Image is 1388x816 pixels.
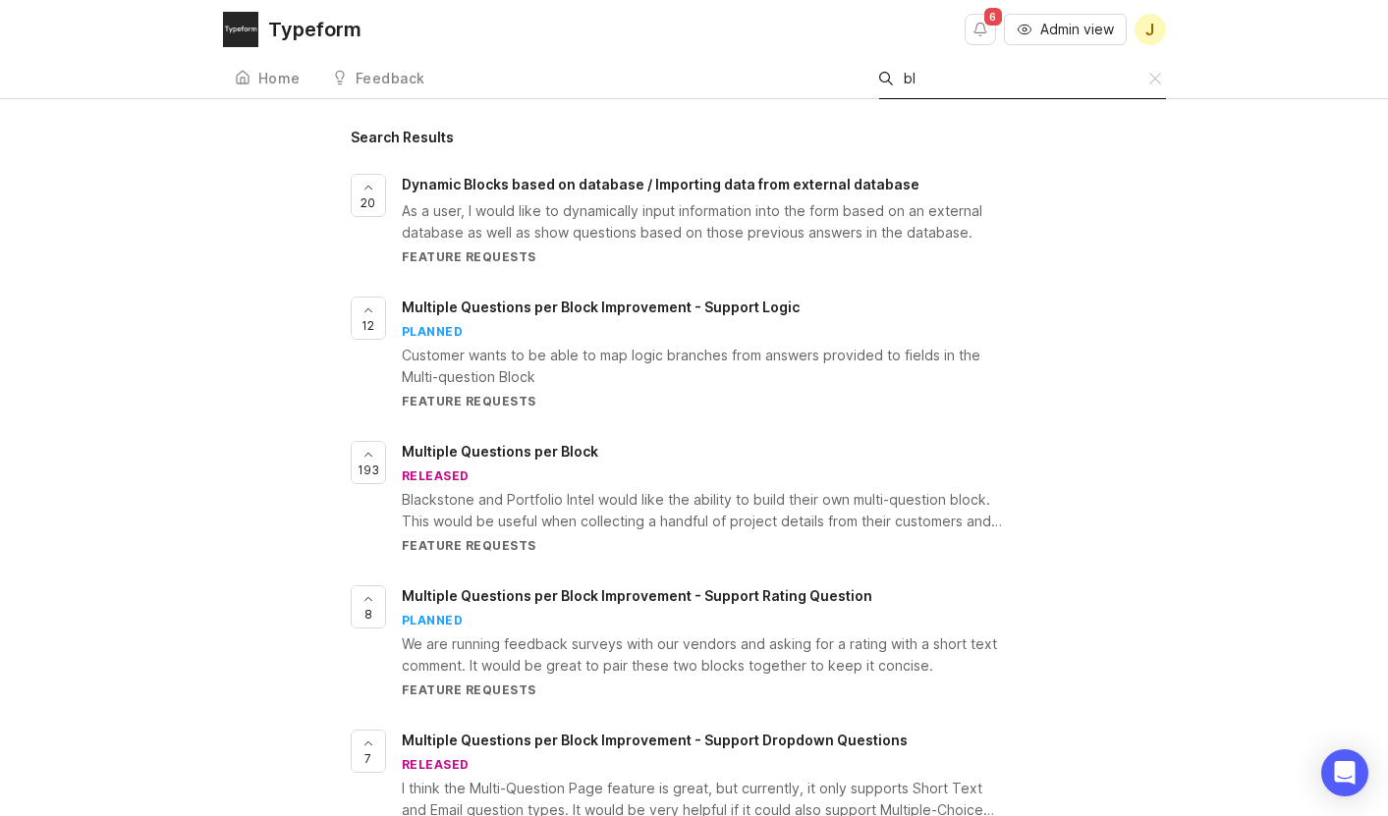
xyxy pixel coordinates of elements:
div: Feature Requests [402,248,1003,265]
span: 193 [358,462,379,478]
span: 6 [984,8,1002,26]
div: released [402,467,470,484]
div: Feature Requests [402,393,1003,409]
div: planned [402,612,464,628]
div: Feature Requests [402,537,1003,554]
div: Customer wants to be able to map logic branches from answers provided to fields in the Multi-ques... [402,345,1003,388]
a: Home [223,59,312,99]
span: Multiple Questions per Block [402,443,598,460]
div: Feedback [356,72,425,85]
div: As a user, I would like to dynamically input information into the form based on an external datab... [402,200,1003,244]
div: Blackstone and Portfolio Intel would like the ability to build their own multi-question block. Th... [402,489,1003,532]
span: Multiple Questions per Block Improvement - Support Dropdown Questions [402,732,908,748]
a: Multiple Questions per Block Improvement - Support Rating QuestionplannedWe are running feedback ... [402,585,1038,698]
div: Typeform [268,20,361,39]
div: planned [402,323,464,340]
span: 8 [364,606,372,623]
a: Multiple Questions per BlockreleasedBlackstone and Portfolio Intel would like the ability to buil... [402,441,1038,554]
div: Feature Requests [402,681,1003,698]
div: released [402,756,470,773]
span: Multiple Questions per Block Improvement - Support Logic [402,299,800,315]
button: J [1135,14,1166,45]
a: Feedback [320,59,437,99]
span: Multiple Questions per Block Improvement - Support Rating Question [402,587,872,604]
h1: Search Results [351,131,1038,144]
span: Admin view [1040,20,1114,39]
div: Home [258,72,301,85]
button: 7 [351,730,386,773]
span: 20 [361,194,375,211]
button: Notifications [965,14,996,45]
span: 7 [364,750,371,767]
div: We are running feedback surveys with our vendors and asking for a rating with a short text commen... [402,633,1003,677]
div: Open Intercom Messenger [1321,749,1368,796]
img: Typeform logo [223,12,258,47]
button: 20 [351,174,386,217]
button: 12 [351,297,386,340]
button: 8 [351,585,386,628]
span: Dynamic Blocks based on database / Importing data from external database [402,176,919,192]
a: Multiple Questions per Block Improvement - Support LogicplannedCustomer wants to be able to map l... [402,297,1038,409]
a: Dynamic Blocks based on database / Importing data from external databaseAs a user, I would like t... [402,174,1038,265]
span: J [1145,18,1154,41]
button: Admin view [1004,14,1127,45]
span: 12 [361,317,374,334]
button: 193 [351,441,386,484]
